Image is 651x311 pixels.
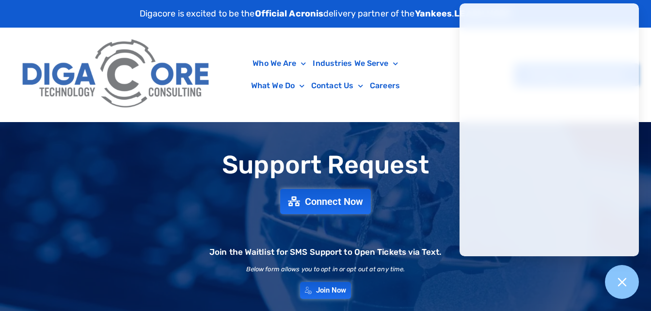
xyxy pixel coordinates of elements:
a: Careers [366,75,403,97]
span: Connect Now [305,197,363,206]
h2: Join the Waitlist for SMS Support to Open Tickets via Text. [209,248,442,256]
h1: Support Request [5,151,646,179]
strong: Yankees [415,8,452,19]
a: Who We Are [249,52,309,75]
a: LEARN MORE [454,8,511,19]
span: Join Now [316,287,347,294]
a: Contact Us [308,75,366,97]
a: What We Do [248,75,308,97]
a: Industries We Serve [309,52,401,75]
nav: Menu [221,52,430,97]
h2: Below form allows you to opt in or opt out at any time. [246,266,405,272]
p: Digacore is excited to be the delivery partner of the . [140,7,512,20]
a: Join Now [300,282,351,299]
img: Digacore Logo [17,32,216,117]
a: Connect Now [280,189,371,214]
iframe: Chatgenie Messenger [460,3,639,256]
strong: Official Acronis [255,8,324,19]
